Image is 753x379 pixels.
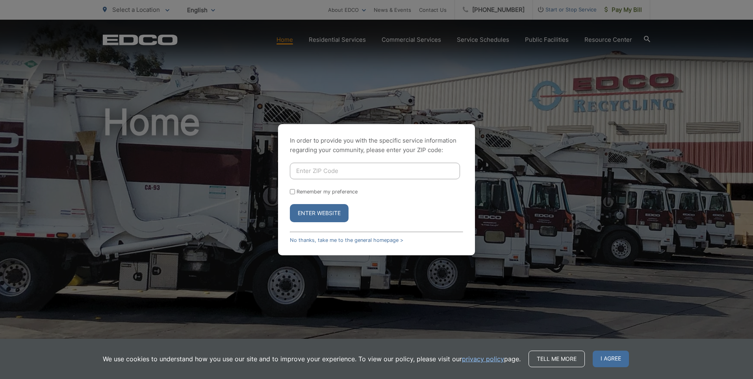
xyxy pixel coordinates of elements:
[290,204,349,222] button: Enter Website
[290,237,403,243] a: No thanks, take me to the general homepage >
[290,163,460,179] input: Enter ZIP Code
[290,136,463,155] p: In order to provide you with the specific service information regarding your community, please en...
[462,354,504,364] a: privacy policy
[593,351,629,367] span: I agree
[103,354,521,364] p: We use cookies to understand how you use our site and to improve your experience. To view our pol...
[529,351,585,367] a: Tell me more
[297,189,358,195] label: Remember my preference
